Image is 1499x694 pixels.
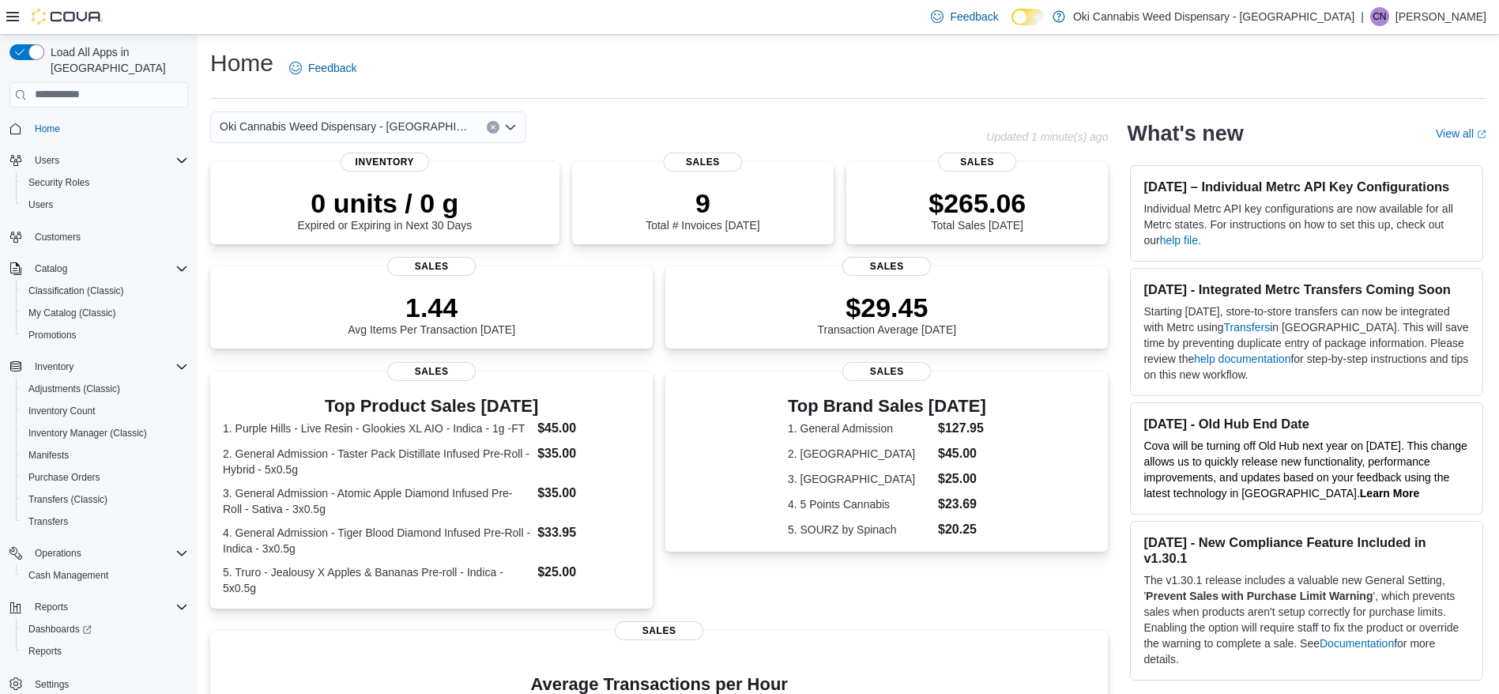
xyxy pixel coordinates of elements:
[35,154,59,167] span: Users
[22,326,83,345] a: Promotions
[3,117,194,140] button: Home
[950,9,998,25] span: Feedback
[283,52,363,84] a: Feedback
[3,356,194,378] button: Inventory
[22,304,188,322] span: My Catalog (Classic)
[28,259,73,278] button: Catalog
[1143,304,1470,383] p: Starting [DATE], store-to-store transfers can now be integrated with Metrc using in [GEOGRAPHIC_D...
[22,512,188,531] span: Transfers
[28,449,69,462] span: Manifests
[1143,534,1470,566] h3: [DATE] - New Compliance Feature Included in v1.30.1
[28,151,66,170] button: Users
[22,620,98,639] a: Dashboards
[3,258,194,280] button: Catalog
[1011,25,1012,26] span: Dark Mode
[28,307,116,319] span: My Catalog (Classic)
[16,488,194,511] button: Transfers (Classic)
[1146,590,1373,602] strong: Prevent Sales with Purchase Limit Warning
[22,195,188,214] span: Users
[348,292,515,336] div: Avg Items Per Transaction [DATE]
[1360,487,1419,500] strong: Learn More
[35,123,60,135] span: Home
[22,304,122,322] a: My Catalog (Classic)
[22,424,153,443] a: Inventory Manager (Classic)
[664,153,742,172] span: Sales
[788,496,932,512] dt: 4. 5 Points Cannabis
[16,172,194,194] button: Security Roles
[223,446,531,477] dt: 2. General Admission - Taster Pack Distillate Infused Pre-Roll - Hybrid - 5x0.5g
[28,198,53,211] span: Users
[22,402,102,421] a: Inventory Count
[788,421,932,436] dt: 1. General Admission
[35,678,69,691] span: Settings
[28,645,62,658] span: Reports
[22,326,188,345] span: Promotions
[1143,416,1470,432] h3: [DATE] - Old Hub End Date
[818,292,957,336] div: Transaction Average [DATE]
[537,484,640,503] dd: $35.00
[223,485,531,517] dt: 3. General Admission - Atomic Apple Diamond Infused Pre-Roll - Sativa - 3x0.5g
[16,194,194,216] button: Users
[22,281,188,300] span: Classification (Classic)
[928,187,1026,232] div: Total Sales [DATE]
[1143,439,1467,500] span: Cova will be turning off Old Hub next year on [DATE]. This change allows us to quickly release ne...
[28,119,188,138] span: Home
[537,444,640,463] dd: $35.00
[818,292,957,323] p: $29.45
[938,520,986,539] dd: $20.25
[1127,121,1243,146] h2: What's new
[1073,7,1354,26] p: Oki Cannabis Weed Dispensary - [GEOGRAPHIC_DATA]
[22,468,107,487] a: Purchase Orders
[22,490,114,509] a: Transfers (Classic)
[1143,572,1470,667] p: The v1.30.1 release includes a valuable new General Setting, ' ', which prevents sales when produ...
[1160,234,1198,247] a: help file
[938,153,1016,172] span: Sales
[1477,130,1486,139] svg: External link
[297,187,472,219] p: 0 units / 0 g
[28,329,77,341] span: Promotions
[341,153,429,172] span: Inventory
[504,121,517,134] button: Open list of options
[16,466,194,488] button: Purchase Orders
[788,397,986,416] h3: Top Brand Sales [DATE]
[986,130,1108,143] p: Updated 1 minute(s) ago
[1370,7,1389,26] div: Chyenne Nicol
[28,227,188,247] span: Customers
[537,419,640,438] dd: $45.00
[35,231,81,243] span: Customers
[16,444,194,466] button: Manifests
[28,544,88,563] button: Operations
[32,9,103,25] img: Cova
[22,566,115,585] a: Cash Management
[28,259,188,278] span: Catalog
[28,675,75,694] a: Settings
[1143,201,1470,248] p: Individual Metrc API key configurations are now available for all Metrc states. For instructions ...
[938,419,986,438] dd: $127.95
[16,378,194,400] button: Adjustments (Classic)
[938,444,986,463] dd: $45.00
[646,187,759,232] div: Total # Invoices [DATE]
[28,119,66,138] a: Home
[22,642,68,661] a: Reports
[28,544,188,563] span: Operations
[788,446,932,462] dt: 2. [GEOGRAPHIC_DATA]
[28,151,188,170] span: Users
[28,176,89,189] span: Security Roles
[16,422,194,444] button: Inventory Manager (Classic)
[788,471,932,487] dt: 3. [GEOGRAPHIC_DATA]
[1395,7,1486,26] p: [PERSON_NAME]
[22,446,188,465] span: Manifests
[28,673,188,693] span: Settings
[3,225,194,248] button: Customers
[16,640,194,662] button: Reports
[28,427,147,439] span: Inventory Manager (Classic)
[22,490,188,509] span: Transfers (Classic)
[925,1,1004,32] a: Feedback
[22,379,188,398] span: Adjustments (Classic)
[22,446,75,465] a: Manifests
[28,623,92,636] span: Dashboards
[1436,127,1486,140] a: View allExternal link
[487,121,499,134] button: Clear input
[3,542,194,564] button: Operations
[35,547,81,560] span: Operations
